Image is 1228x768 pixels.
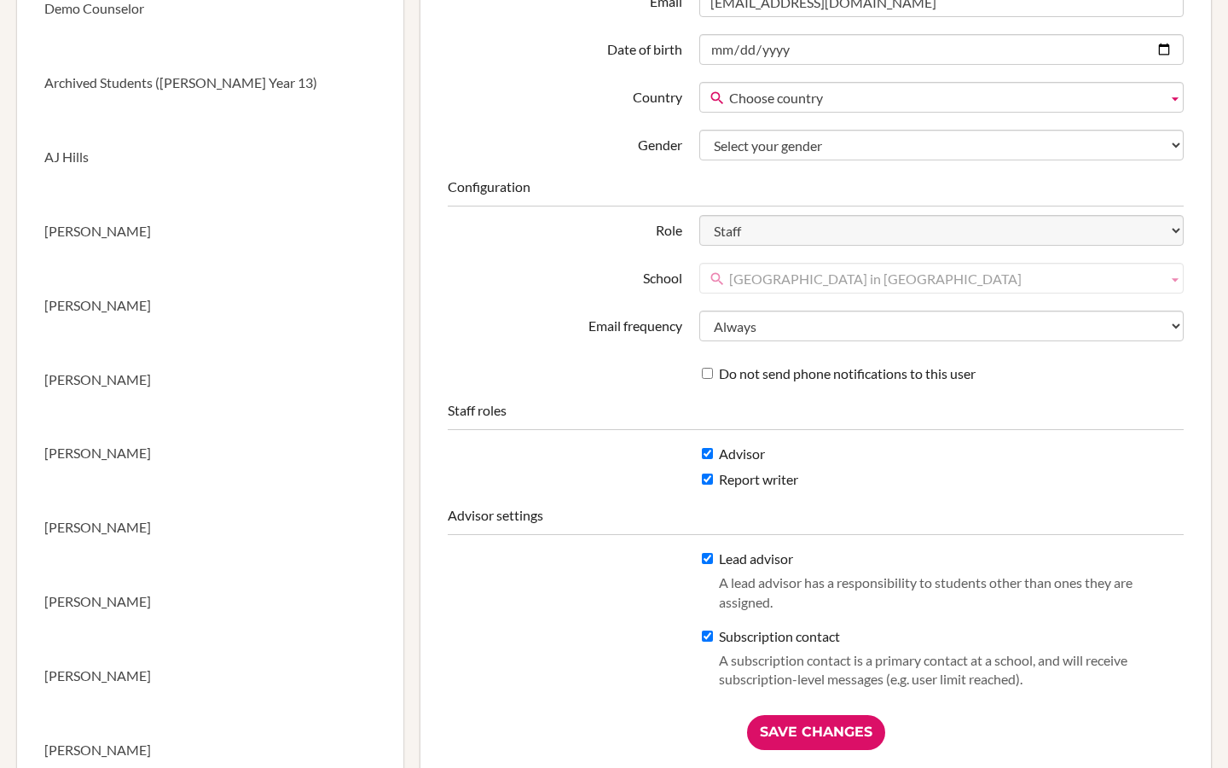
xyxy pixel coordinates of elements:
input: Subscription contactA subscription contact is a primary contact at a school, and will receive sub... [702,631,713,642]
a: [PERSON_NAME] [17,343,403,417]
label: Role [439,215,690,241]
p: A lead advisor has a responsibility to students other than ones they are assigned. [719,573,1175,613]
a: [PERSON_NAME] [17,269,403,343]
label: Do not send phone notifications to this user [702,364,976,384]
label: School [439,263,690,288]
label: Lead advisor [702,550,1175,621]
legend: Configuration [448,177,1184,207]
input: Advisor [702,448,713,459]
a: [PERSON_NAME] [17,416,403,491]
label: Country [439,82,690,108]
a: Archived Students ([PERSON_NAME] Year 13) [17,46,403,120]
span: Choose country [729,83,1161,113]
label: Report writer [702,470,798,490]
label: Advisor [702,445,765,464]
a: [PERSON_NAME] [17,195,403,269]
label: Subscription contact [702,627,1175,699]
legend: Advisor settings [448,506,1184,535]
a: [PERSON_NAME] [17,639,403,713]
input: Save Changes [747,715,885,750]
input: Lead advisorA lead advisor has a responsibility to students other than ones they are assigned. [702,553,713,564]
input: Do not send phone notifications to this user [702,368,713,379]
legend: Staff roles [448,401,1184,430]
a: [PERSON_NAME] [17,491,403,565]
p: A subscription contact is a primary contact at a school, and will receive subscription-level mess... [719,651,1175,690]
label: Gender [439,130,690,155]
input: Report writer [702,474,713,485]
a: [PERSON_NAME] [17,565,403,639]
label: Date of birth [439,34,690,60]
span: [GEOGRAPHIC_DATA] in [GEOGRAPHIC_DATA] [729,264,1161,294]
label: Email frequency [439,311,690,336]
a: AJ Hills [17,120,403,195]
